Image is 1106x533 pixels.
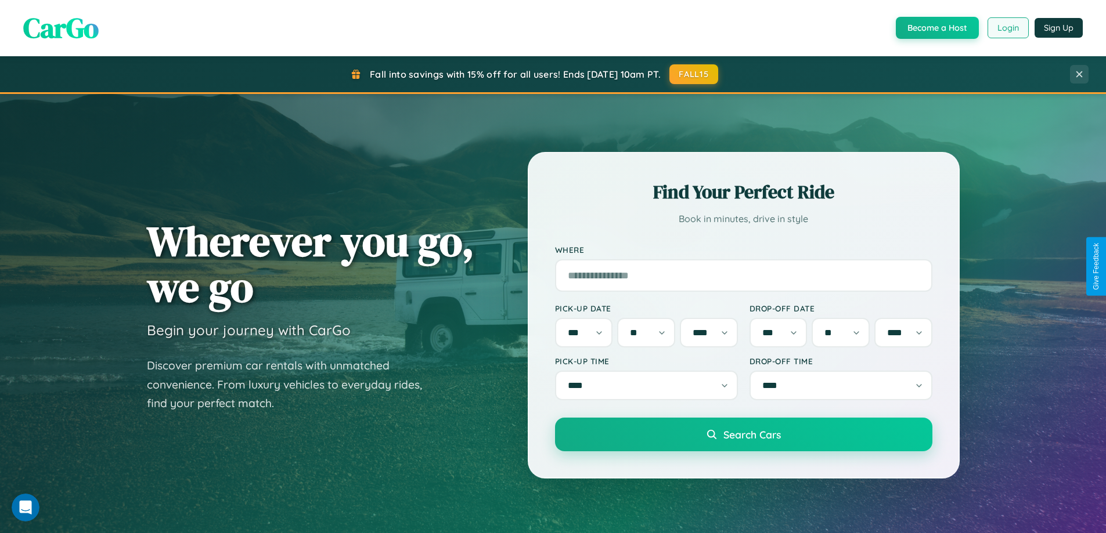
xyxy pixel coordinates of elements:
h2: Find Your Perfect Ride [555,179,932,205]
div: Give Feedback [1092,243,1100,290]
iframe: Intercom live chat [12,494,39,521]
h3: Begin your journey with CarGo [147,321,351,339]
label: Drop-off Time [750,356,932,366]
button: Search Cars [555,418,932,451]
button: FALL15 [669,64,718,84]
p: Book in minutes, drive in style [555,211,932,227]
button: Login [988,17,1029,38]
button: Become a Host [896,17,979,39]
label: Drop-off Date [750,303,932,313]
button: Sign Up [1035,18,1083,38]
label: Pick-up Date [555,303,738,313]
label: Where [555,245,932,255]
p: Discover premium car rentals with unmatched convenience. From luxury vehicles to everyday rides, ... [147,356,437,413]
span: Fall into savings with 15% off for all users! Ends [DATE] 10am PT. [370,68,661,80]
span: CarGo [23,9,99,47]
span: Search Cars [723,428,781,441]
label: Pick-up Time [555,356,738,366]
h1: Wherever you go, we go [147,218,474,310]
